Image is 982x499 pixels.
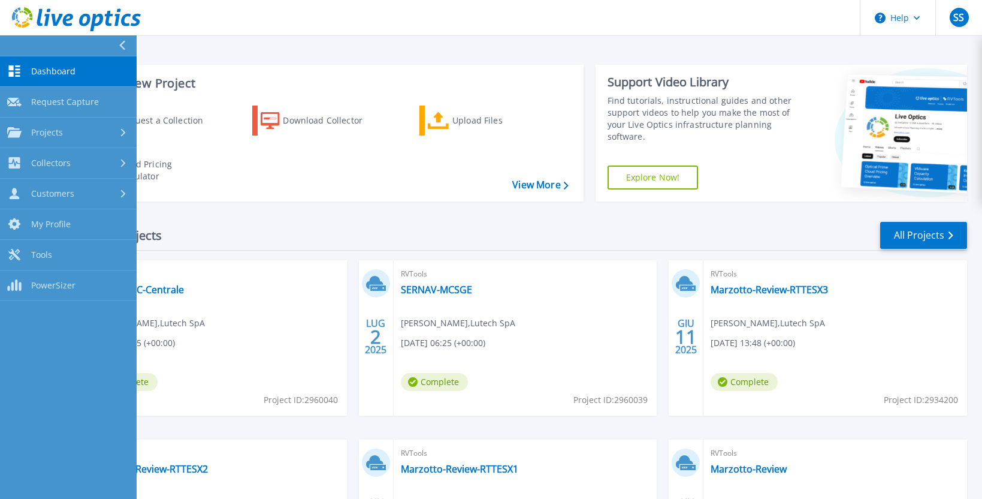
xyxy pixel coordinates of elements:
[119,109,215,133] div: Request a Collection
[953,13,964,22] span: SS
[419,106,553,136] a: Upload Files
[31,249,52,260] span: Tools
[85,77,568,90] h3: Start a New Project
[31,280,75,291] span: PowerSizer
[884,393,958,407] span: Project ID: 2934200
[401,284,472,296] a: SERNAV-MCSGE
[608,95,795,143] div: Find tutorials, instructional guides and other support videos to help you make the most of your L...
[880,222,967,249] a: All Projects
[711,447,960,460] span: RVTools
[711,373,778,391] span: Complete
[85,155,219,185] a: Cloud Pricing Calculator
[283,109,379,133] div: Download Collector
[31,158,71,169] span: Collectors
[31,188,74,199] span: Customers
[711,284,828,296] a: Marzotto-Review-RTTESX3
[90,284,184,296] a: SERNAV-DC-Centrale
[401,463,518,475] a: Marzotto-Review-RTTESX1
[452,109,548,133] div: Upload Files
[401,317,515,330] span: [PERSON_NAME] , Lutech SpA
[252,106,386,136] a: Download Collector
[90,267,340,281] span: RVTools
[711,463,787,475] a: Marzotto-Review
[401,336,485,350] span: [DATE] 06:25 (+00:00)
[711,317,825,330] span: [PERSON_NAME] , Lutech SpA
[364,315,387,359] div: LUG 2025
[512,179,568,191] a: View More
[370,332,381,342] span: 2
[31,66,75,77] span: Dashboard
[90,463,208,475] a: Marzotto-Review-RTTESX2
[675,332,697,342] span: 11
[401,267,650,281] span: RVTools
[90,447,340,460] span: RVTools
[711,336,795,350] span: [DATE] 13:48 (+00:00)
[608,166,699,190] a: Explore Now!
[573,393,648,407] span: Project ID: 2960039
[264,393,338,407] span: Project ID: 2960040
[90,317,205,330] span: [PERSON_NAME] , Lutech SpA
[31,97,99,107] span: Request Capture
[401,447,650,460] span: RVTools
[608,74,795,90] div: Support Video Library
[711,267,960,281] span: RVTools
[31,127,63,138] span: Projects
[117,158,213,182] div: Cloud Pricing Calculator
[85,106,219,136] a: Request a Collection
[31,219,71,230] span: My Profile
[675,315,697,359] div: GIU 2025
[401,373,468,391] span: Complete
